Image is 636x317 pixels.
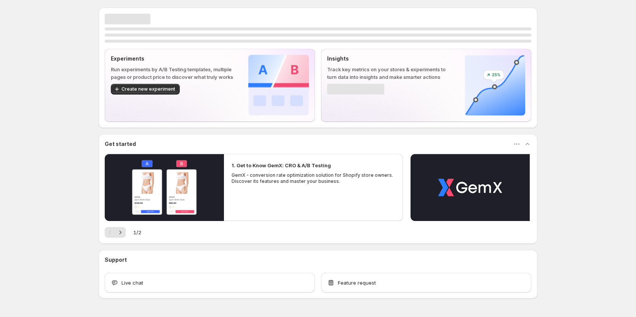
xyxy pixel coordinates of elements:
[327,55,452,62] p: Insights
[121,86,175,92] span: Create new experiment
[105,140,136,148] h3: Get started
[105,154,224,221] button: Play video
[232,172,395,184] p: GemX - conversion rate optimization solution for Shopify store owners. Discover its features and ...
[121,279,143,287] span: Live chat
[115,227,126,238] button: Next
[248,55,309,115] img: Experiments
[111,66,236,81] p: Run experiments by A/B Testing templates, multiple pages or product price to discover what truly ...
[133,229,141,236] span: 1 / 2
[105,256,127,264] h3: Support
[338,279,376,287] span: Feature request
[465,55,525,115] img: Insights
[411,154,530,221] button: Play video
[232,162,331,169] h2: 1. Get to Know GemX: CRO & A/B Testing
[111,84,180,94] button: Create new experiment
[105,227,126,238] nav: Pagination
[111,55,236,62] p: Experiments
[327,66,452,81] p: Track key metrics on your stores & experiments to turn data into insights and make smarter actions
